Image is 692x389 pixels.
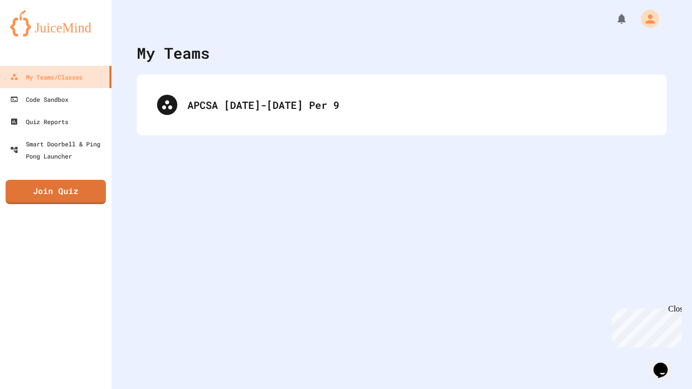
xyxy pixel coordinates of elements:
[597,10,630,27] div: My Notifications
[137,42,210,64] div: My Teams
[10,93,68,105] div: Code Sandbox
[10,71,83,83] div: My Teams/Classes
[608,304,682,347] iframe: chat widget
[187,97,646,112] div: APCSA [DATE]-[DATE] Per 9
[649,348,682,379] iframe: chat widget
[4,4,70,64] div: Chat with us now!Close
[10,115,68,128] div: Quiz Reports
[6,180,106,204] a: Join Quiz
[10,138,107,162] div: Smart Doorbell & Ping Pong Launcher
[147,85,657,125] div: APCSA [DATE]-[DATE] Per 9
[10,10,101,36] img: logo-orange.svg
[630,7,662,30] div: My Account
